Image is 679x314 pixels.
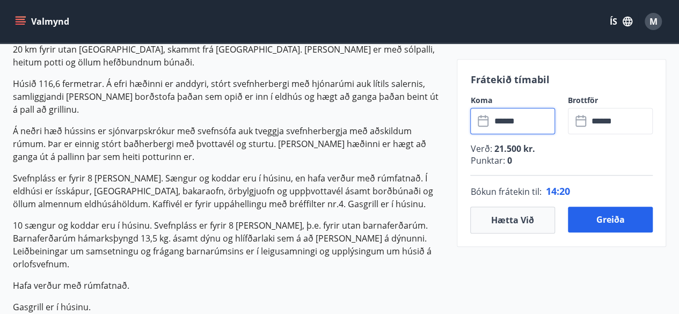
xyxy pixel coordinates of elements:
button: M [640,9,666,34]
p: Á neðri hæð hússins er sjónvarpskrókur með svefnsófa auk tveggja svefnherbergja með aðskildum rúm... [13,125,444,163]
label: Brottför [568,95,653,106]
button: ÍS [604,12,638,31]
p: Verð : [470,143,653,155]
p: Húsið 116,6 fermetrar. Á efri hæðinni er anddyri, stórt svefnherbergi með hjónarúmi auk lítils sa... [13,77,444,116]
label: Koma [470,95,555,106]
p: Hafa verður með rúmfatnað. [13,279,444,292]
span: 20 [559,185,570,198]
p: Svefnpláss er fyrir 8 [PERSON_NAME]. Sængur og koddar eru í húsinu, en hafa verður með rúmfatnað.... [13,172,444,210]
p: Gasgrill er í húsinu. [13,301,444,313]
p: Birkihlíð er orlofshús á tveimur hæðum sem staðsett er í [GEOGRAPHIC_DATA] í [GEOGRAPHIC_DATA] um... [13,30,444,69]
span: 14 : [545,185,559,198]
button: Greiða [568,207,653,232]
span: 21.500 kr. [492,143,535,155]
button: Hætta við [470,207,555,233]
p: 10 sængur og koddar eru í húsinu. Svefnpláss er fyrir 8 [PERSON_NAME], þ.e. fyrir utan barnaferða... [13,219,444,271]
span: M [649,16,658,27]
span: 0 [505,155,512,166]
p: Punktar : [470,155,653,166]
span: Bókun frátekin til : [470,185,541,198]
button: menu [13,12,74,31]
p: Frátekið tímabil [470,72,653,86]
